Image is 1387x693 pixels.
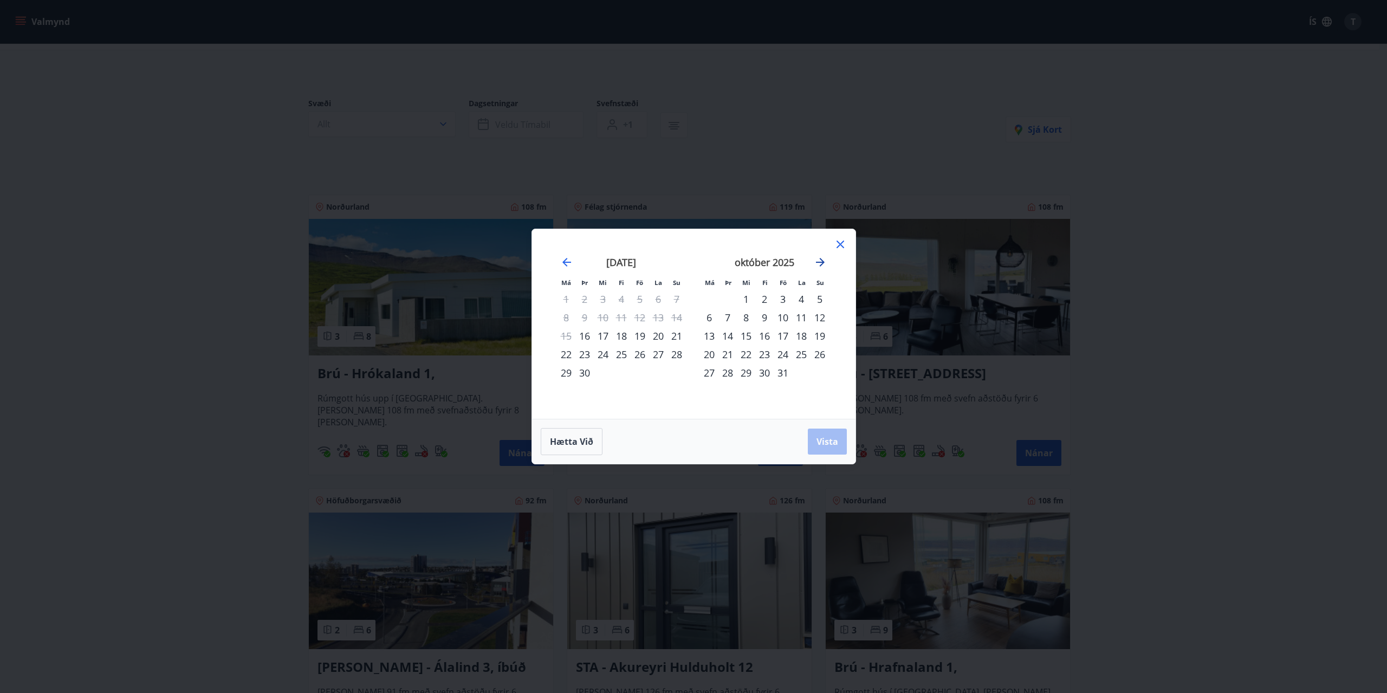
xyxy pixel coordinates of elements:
[755,327,774,345] div: 16
[575,364,594,382] td: Choose þriðjudagur, 30. september 2025 as your check-in date. It’s available.
[774,308,792,327] td: Choose föstudagur, 10. október 2025 as your check-in date. It’s available.
[631,327,649,345] td: Choose föstudagur, 19. september 2025 as your check-in date. It’s available.
[742,279,750,287] small: Mi
[557,345,575,364] div: 22
[816,279,824,287] small: Su
[718,327,737,345] td: Choose þriðjudagur, 14. október 2025 as your check-in date. It’s available.
[774,345,792,364] td: Choose föstudagur, 24. október 2025 as your check-in date. It’s available.
[561,279,571,287] small: Má
[594,345,612,364] div: 24
[718,364,737,382] div: 28
[792,290,811,308] td: Choose laugardagur, 4. október 2025 as your check-in date. It’s available.
[673,279,680,287] small: Su
[667,308,686,327] td: Not available. sunnudagur, 14. september 2025
[737,308,755,327] td: Choose miðvikudagur, 8. október 2025 as your check-in date. It’s available.
[594,290,612,308] td: Not available. miðvikudagur, 3. september 2025
[762,279,768,287] small: Fi
[737,290,755,308] td: Choose miðvikudagur, 1. október 2025 as your check-in date. It’s available.
[700,364,718,382] td: Choose mánudagur, 27. október 2025 as your check-in date. It’s available.
[649,327,667,345] td: Choose laugardagur, 20. september 2025 as your check-in date. It’s available.
[755,308,774,327] td: Choose fimmtudagur, 9. október 2025 as your check-in date. It’s available.
[774,364,792,382] div: 31
[654,279,662,287] small: La
[811,308,829,327] div: 12
[557,345,575,364] td: Choose mánudagur, 22. september 2025 as your check-in date. It’s available.
[612,327,631,345] div: 18
[780,279,787,287] small: Fö
[575,345,594,364] div: 23
[575,345,594,364] td: Choose þriðjudagur, 23. september 2025 as your check-in date. It’s available.
[718,327,737,345] div: 14
[811,290,829,308] div: 5
[792,345,811,364] td: Choose laugardagur, 25. október 2025 as your check-in date. It’s available.
[774,290,792,308] td: Choose föstudagur, 3. október 2025 as your check-in date. It’s available.
[575,308,594,327] td: Not available. þriðjudagur, 9. september 2025
[774,308,792,327] div: 10
[631,308,649,327] td: Not available. föstudagur, 12. september 2025
[612,345,631,364] td: Choose fimmtudagur, 25. september 2025 as your check-in date. It’s available.
[792,327,811,345] td: Choose laugardagur, 18. október 2025 as your check-in date. It’s available.
[798,279,806,287] small: La
[792,308,811,327] div: 11
[755,364,774,382] td: Choose fimmtudagur, 30. október 2025 as your check-in date. It’s available.
[737,345,755,364] td: Choose miðvikudagur, 22. október 2025 as your check-in date. It’s available.
[631,345,649,364] div: 26
[811,290,829,308] td: Choose sunnudagur, 5. október 2025 as your check-in date. It’s available.
[718,308,737,327] td: Choose þriðjudagur, 7. október 2025 as your check-in date. It’s available.
[792,308,811,327] td: Choose laugardagur, 11. október 2025 as your check-in date. It’s available.
[575,327,594,345] div: 16
[700,327,718,345] td: Choose mánudagur, 13. október 2025 as your check-in date. It’s available.
[649,345,667,364] td: Choose laugardagur, 27. september 2025 as your check-in date. It’s available.
[737,327,755,345] td: Choose miðvikudagur, 15. október 2025 as your check-in date. It’s available.
[755,345,774,364] div: 23
[667,290,686,308] td: Not available. sunnudagur, 7. september 2025
[718,345,737,364] div: 21
[557,308,575,327] td: Not available. mánudagur, 8. september 2025
[755,308,774,327] div: 9
[612,345,631,364] div: 25
[575,290,594,308] td: Not available. þriðjudagur, 2. september 2025
[725,279,731,287] small: Þr
[649,290,667,308] td: Not available. laugardagur, 6. september 2025
[560,256,573,269] div: Move backward to switch to the previous month.
[700,345,718,364] td: Choose mánudagur, 20. október 2025 as your check-in date. It’s available.
[718,308,737,327] div: 7
[792,345,811,364] div: 25
[774,327,792,345] td: Choose föstudagur, 17. október 2025 as your check-in date. It’s available.
[594,345,612,364] td: Choose miðvikudagur, 24. september 2025 as your check-in date. It’s available.
[755,327,774,345] td: Choose fimmtudagur, 16. október 2025 as your check-in date. It’s available.
[737,290,755,308] div: 1
[700,308,718,327] div: 6
[649,327,667,345] div: 20
[599,279,607,287] small: Mi
[755,345,774,364] td: Choose fimmtudagur, 23. október 2025 as your check-in date. It’s available.
[700,364,718,382] div: 27
[581,279,588,287] small: Þr
[755,290,774,308] div: 2
[755,290,774,308] td: Choose fimmtudagur, 2. október 2025 as your check-in date. It’s available.
[811,345,829,364] div: 26
[594,327,612,345] div: 17
[667,327,686,345] td: Choose sunnudagur, 21. september 2025 as your check-in date. It’s available.
[545,242,842,406] div: Calendar
[631,345,649,364] td: Choose föstudagur, 26. september 2025 as your check-in date. It’s available.
[718,364,737,382] td: Choose þriðjudagur, 28. október 2025 as your check-in date. It’s available.
[606,256,636,269] strong: [DATE]
[737,327,755,345] div: 15
[636,279,643,287] small: Fö
[737,345,755,364] div: 22
[774,327,792,345] div: 17
[631,327,649,345] div: 19
[575,327,594,345] td: Choose þriðjudagur, 16. september 2025 as your check-in date. It’s available.
[700,308,718,327] td: Choose mánudagur, 6. október 2025 as your check-in date. It’s available.
[550,436,593,448] span: Hætta við
[700,327,718,345] div: 13
[737,364,755,382] div: 29
[541,428,602,455] button: Hætta við
[619,279,624,287] small: Fi
[667,345,686,364] td: Choose sunnudagur, 28. september 2025 as your check-in date. It’s available.
[718,345,737,364] td: Choose þriðjudagur, 21. október 2025 as your check-in date. It’s available.
[792,290,811,308] div: 4
[811,327,829,345] div: 19
[811,327,829,345] td: Choose sunnudagur, 19. október 2025 as your check-in date. It’s available.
